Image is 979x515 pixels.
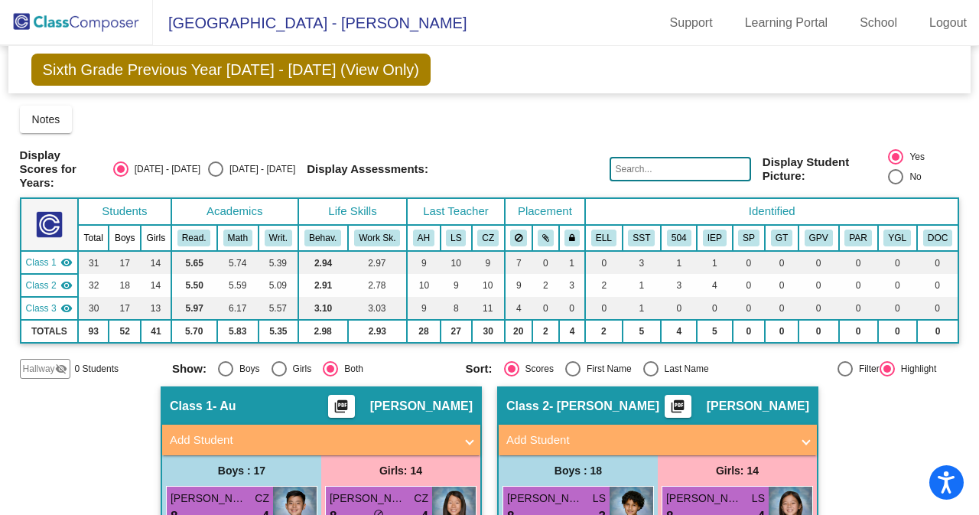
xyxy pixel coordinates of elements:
[661,297,697,320] td: 0
[217,251,259,274] td: 5.74
[162,455,321,486] div: Boys : 17
[559,225,585,251] th: Keep with teacher
[348,297,408,320] td: 3.03
[466,362,493,376] span: Sort:
[21,320,79,343] td: TOTALS
[78,198,171,225] th: Students
[505,198,585,225] th: Placement
[658,11,725,35] a: Support
[78,274,109,297] td: 32
[407,198,504,225] th: Last Teacher
[917,225,958,251] th: NEEDS DOCUMENTS FOR ENROLLMENT
[217,274,259,297] td: 5.59
[20,148,102,190] span: Display Scores for Years:
[348,320,408,343] td: 2.93
[697,274,732,297] td: 4
[507,491,584,507] span: [PERSON_NAME]
[287,362,312,376] div: Girls
[171,274,217,297] td: 5.50
[878,251,917,274] td: 0
[109,274,141,297] td: 18
[559,320,585,343] td: 4
[917,297,958,320] td: 0
[917,11,979,35] a: Logout
[170,399,213,414] span: Class 1
[23,362,55,376] span: Hallway
[839,320,878,343] td: 0
[354,230,400,246] button: Work Sk.
[665,395,691,418] button: Print Students Details
[839,251,878,274] td: 0
[413,230,434,246] button: AH
[839,274,878,297] td: 0
[610,157,750,181] input: Search...
[559,274,585,297] td: 3
[505,274,532,297] td: 9
[798,251,839,274] td: 0
[771,230,792,246] button: GT
[109,251,141,274] td: 17
[153,11,467,35] span: [GEOGRAPHIC_DATA] - [PERSON_NAME]
[798,225,839,251] th: Good Parent Volunteer
[839,225,878,251] th: Parent meetings, emails, concerns
[658,455,817,486] div: Girls: 14
[259,251,298,274] td: 5.39
[32,113,60,125] span: Notes
[441,297,472,320] td: 8
[172,361,454,376] mat-radio-group: Select an option
[559,297,585,320] td: 0
[585,251,622,274] td: 0
[298,274,348,297] td: 2.91
[162,425,480,455] mat-expansion-panel-header: Add Student
[141,297,171,320] td: 13
[585,320,622,343] td: 2
[661,251,697,274] td: 1
[661,274,697,297] td: 3
[752,491,765,507] span: LS
[441,320,472,343] td: 27
[348,274,408,297] td: 2.78
[623,320,662,343] td: 5
[532,320,559,343] td: 2
[472,274,505,297] td: 10
[78,320,109,343] td: 93
[668,399,687,420] mat-icon: picture_as_pdf
[141,274,171,297] td: 14
[348,251,408,274] td: 2.97
[733,251,766,274] td: 0
[853,362,880,376] div: Filter
[20,106,73,133] button: Notes
[917,274,958,297] td: 0
[659,362,709,376] div: Last Name
[217,297,259,320] td: 6.17
[581,362,632,376] div: First Name
[532,274,559,297] td: 2
[466,361,748,376] mat-radio-group: Select an option
[623,225,662,251] th: SST
[798,297,839,320] td: 0
[878,320,917,343] td: 0
[697,297,732,320] td: 0
[441,274,472,297] td: 9
[109,320,141,343] td: 52
[472,320,505,343] td: 30
[298,251,348,274] td: 2.94
[532,251,559,274] td: 0
[213,399,236,414] span: - Au
[505,251,532,274] td: 7
[26,279,57,292] span: Class 2
[733,320,766,343] td: 0
[505,297,532,320] td: 4
[26,256,57,269] span: Class 1
[171,491,247,507] span: [PERSON_NAME]
[765,225,798,251] th: GATE
[298,297,348,320] td: 3.10
[370,399,473,414] span: [PERSON_NAME]
[697,251,732,274] td: 1
[55,363,67,375] mat-icon: visibility_off
[798,274,839,297] td: 0
[661,225,697,251] th: 504 Plan
[532,297,559,320] td: 0
[903,170,921,184] div: No
[170,432,454,449] mat-panel-title: Add Student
